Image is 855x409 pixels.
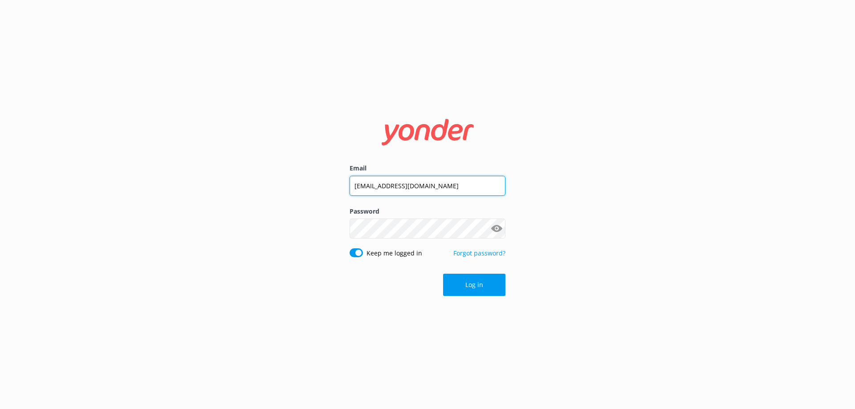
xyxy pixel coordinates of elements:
[488,220,505,238] button: Show password
[443,274,505,296] button: Log in
[350,163,505,173] label: Email
[366,248,422,258] label: Keep me logged in
[350,207,505,216] label: Password
[350,176,505,196] input: user@emailaddress.com
[453,249,505,257] a: Forgot password?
